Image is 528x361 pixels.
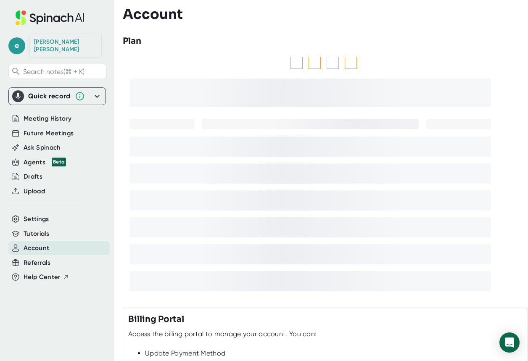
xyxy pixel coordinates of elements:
[499,332,520,353] div: Open Intercom Messenger
[34,38,97,53] div: Eric Jackson
[12,88,102,105] div: Quick record
[24,114,71,124] button: Meeting History
[24,272,69,282] button: Help Center
[24,272,61,282] span: Help Center
[128,313,184,326] h3: Billing Portal
[24,158,66,167] button: Agents Beta
[24,158,66,167] div: Agents
[52,158,66,166] div: Beta
[24,172,42,182] button: Drafts
[24,187,45,196] button: Upload
[123,35,141,47] h3: Plan
[24,214,49,224] button: Settings
[28,92,71,100] div: Quick record
[24,243,49,253] button: Account
[24,129,74,138] button: Future Meetings
[23,68,84,76] span: Search notes (⌘ + K)
[8,37,25,54] span: e
[145,349,523,358] div: Update Payment Method
[24,258,50,268] button: Referrals
[123,6,183,22] h3: Account
[24,143,61,153] button: Ask Spinach
[24,229,49,239] button: Tutorials
[128,330,317,338] div: Access the billing portal to manage your account. You can:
